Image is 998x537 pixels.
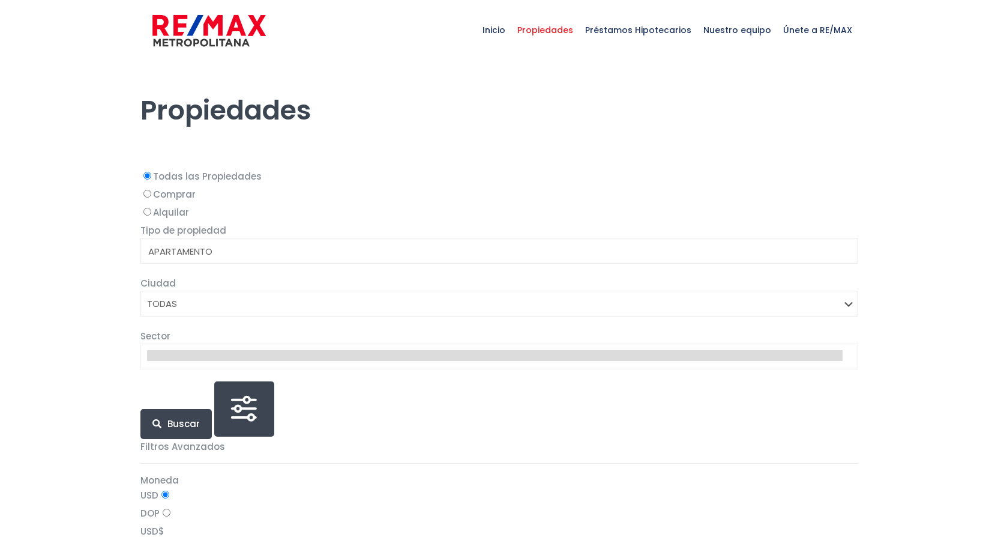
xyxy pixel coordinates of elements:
[152,13,266,49] img: remax-metropolitana-logo
[140,169,858,184] label: Todas las Propiedades
[140,474,179,487] span: Moneda
[140,330,170,342] span: Sector
[140,277,176,290] span: Ciudad
[140,61,858,127] h1: Propiedades
[143,208,151,216] input: Alquilar
[140,409,212,439] button: Buscar
[140,488,858,503] label: USD
[147,244,843,259] option: APARTAMENTO
[161,491,169,499] input: USD
[163,509,170,517] input: DOP
[140,439,858,454] p: Filtros Avanzados
[579,12,697,48] span: Préstamos Hipotecarios
[140,506,858,521] label: DOP
[697,12,777,48] span: Nuestro equipo
[777,12,858,48] span: Únete a RE/MAX
[140,205,858,220] label: Alquilar
[140,187,858,202] label: Comprar
[147,259,843,273] option: CASA
[143,190,151,198] input: Comprar
[476,12,511,48] span: Inicio
[511,12,579,48] span: Propiedades
[140,224,226,237] span: Tipo de propiedad
[143,172,151,180] input: Todas las Propiedades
